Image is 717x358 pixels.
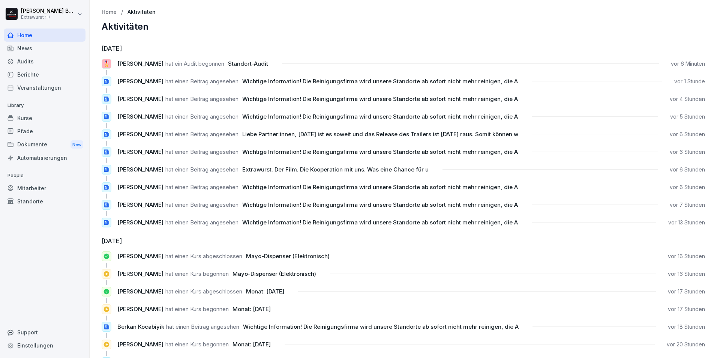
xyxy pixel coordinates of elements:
p: vor 17 Stunden [668,305,705,313]
h2: Aktivitäten [102,21,705,32]
span: [PERSON_NAME] [117,305,163,313]
a: Home [4,29,85,42]
p: vor 5 Stunden [670,113,705,120]
span: Berkan Kocabiyik [117,323,164,330]
span: hat einen Beitrag angesehen [165,78,238,85]
span: Standort-Audit [228,60,268,67]
h6: [DATE] [102,236,705,245]
span: [PERSON_NAME] [117,131,163,138]
p: vor 1 Stunde [674,78,705,85]
p: vor 13 Stunden [668,219,705,226]
p: vor 16 Stunden [668,270,705,278]
span: hat einen Beitrag angesehen [165,95,238,102]
span: [PERSON_NAME] [117,113,163,120]
p: / [121,9,123,15]
a: Audits [4,55,85,68]
a: Home [102,9,117,15]
span: Wichtige Information! Die Reinigungsfirma wird unsere Standorte ab sofort nicht mehr reinigen, die A [242,201,518,208]
span: [PERSON_NAME] [117,288,163,295]
a: Berichte [4,68,85,81]
span: Wichtige Information! Die Reinigungsfirma wird unsere Standorte ab sofort nicht mehr reinigen, die A [242,219,518,226]
a: Einstellungen [4,339,85,352]
p: vor 6 Stunden [670,131,705,138]
span: hat einen Beitrag angesehen [165,113,238,120]
p: [PERSON_NAME] Berndt [21,8,76,14]
a: Aktivitäten [127,9,156,15]
span: [PERSON_NAME] [117,253,163,260]
span: [PERSON_NAME] [117,166,163,173]
span: hat einen Kurs begonnen [165,341,229,348]
p: vor 17 Stunden [668,288,705,295]
p: vor 6 Stunden [670,184,705,191]
span: hat einen Kurs abgeschlossen [165,288,242,295]
span: Monat: [DATE] [246,288,284,295]
a: News [4,42,85,55]
a: Veranstaltungen [4,81,85,94]
p: vor 4 Stunden [670,95,705,103]
span: hat ein Audit begonnen [165,60,224,67]
span: hat einen Beitrag angesehen [165,148,238,155]
span: [PERSON_NAME] [117,341,163,348]
h6: [DATE] [102,44,705,53]
span: hat einen Kurs abgeschlossen [165,253,242,260]
span: [PERSON_NAME] [117,201,163,208]
p: vor 7 Stunden [670,201,705,209]
a: Standorte [4,195,85,208]
p: vor 18 Stunden [668,323,705,331]
a: DokumenteNew [4,138,85,152]
span: [PERSON_NAME] [117,95,163,102]
p: Extrawurst :-) [21,15,76,20]
div: Support [4,326,85,339]
span: [PERSON_NAME] [117,219,163,226]
p: 🎖️ [103,60,110,68]
div: New [70,140,83,149]
p: People [4,170,85,182]
a: Kurse [4,111,85,125]
span: Liebe Partner:innen, [DATE] ist es soweit und das Release des Trailers ist [DATE] raus. Somit kön... [242,131,518,138]
span: hat einen Kurs begonnen [165,305,229,313]
span: [PERSON_NAME] [117,270,163,277]
span: hat einen Beitrag angesehen [166,323,239,330]
span: Wichtige Information! Die Reinigungsfirma wird unsere Standorte ab sofort nicht mehr reinigen, die A [242,95,518,102]
span: Wichtige Information! Die Reinigungsfirma wird unsere Standorte ab sofort nicht mehr reinigen, die A [242,78,518,85]
span: Wichtige Information! Die Reinigungsfirma wird unsere Standorte ab sofort nicht mehr reinigen, die A [242,184,518,191]
span: hat einen Beitrag angesehen [165,184,238,191]
span: Monat: [DATE] [232,305,271,313]
span: hat einen Beitrag angesehen [165,166,238,173]
span: Wichtige Information! Die Reinigungsfirma wird unsere Standorte ab sofort nicht mehr reinigen, die A [242,148,518,155]
span: hat einen Beitrag angesehen [165,201,238,208]
a: Mitarbeiter [4,182,85,195]
p: vor 16 Stunden [668,253,705,260]
span: Wichtige Information! Die Reinigungsfirma wird unsere Standorte ab sofort nicht mehr reinigen, die A [243,323,519,330]
p: vor 6 Stunden [670,148,705,156]
span: hat einen Beitrag angesehen [165,219,238,226]
p: vor 6 Minuten [671,60,705,68]
a: Automatisierungen [4,151,85,164]
div: Dokumente [4,138,85,152]
span: Extrawurst. Der Film. Die Kooperation mit uns. Was eine Chance für u [242,166,429,173]
span: [PERSON_NAME] [117,60,163,67]
span: Mayo-Dispenser (Elektronisch) [246,253,330,260]
p: vor 6 Stunden [670,166,705,173]
a: Pfade [4,125,85,138]
p: vor 20 Stunden [667,341,705,348]
span: [PERSON_NAME] [117,148,163,155]
span: [PERSON_NAME] [117,184,163,191]
span: Monat: [DATE] [232,341,271,348]
span: hat einen Kurs begonnen [165,270,229,277]
span: hat einen Beitrag angesehen [165,131,238,138]
span: Wichtige Information! Die Reinigungsfirma wird unsere Standorte ab sofort nicht mehr reinigen, die A [242,113,518,120]
span: Mayo-Dispenser (Elektronisch) [232,270,316,277]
